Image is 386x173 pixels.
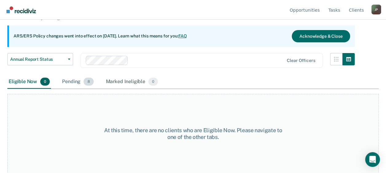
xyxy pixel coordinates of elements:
[10,57,65,62] span: Annual Report Status
[7,9,351,21] p: Supervision clients may be eligible for Annual Report Status if they meet certain criteria. The o...
[148,78,158,86] span: 0
[61,75,95,89] div: Pending8
[14,33,187,39] p: ARS/ERS Policy changes went into effect on [DATE]. Learn what this means for you:
[287,58,315,63] div: Clear officers
[84,78,93,86] span: 8
[105,75,159,89] div: Marked Ineligible0
[178,33,187,38] a: FAQ
[371,5,381,14] button: Profile dropdown button
[6,6,36,13] img: Recidiviz
[292,30,350,42] button: Acknowledge & Close
[7,75,51,89] div: Eligible Now0
[365,152,380,167] div: Open Intercom Messenger
[100,127,286,140] div: At this time, there are no clients who are Eligible Now. Please navigate to one of the other tabs.
[371,5,381,14] div: J P
[7,53,73,65] button: Annual Report Status
[40,78,50,86] span: 0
